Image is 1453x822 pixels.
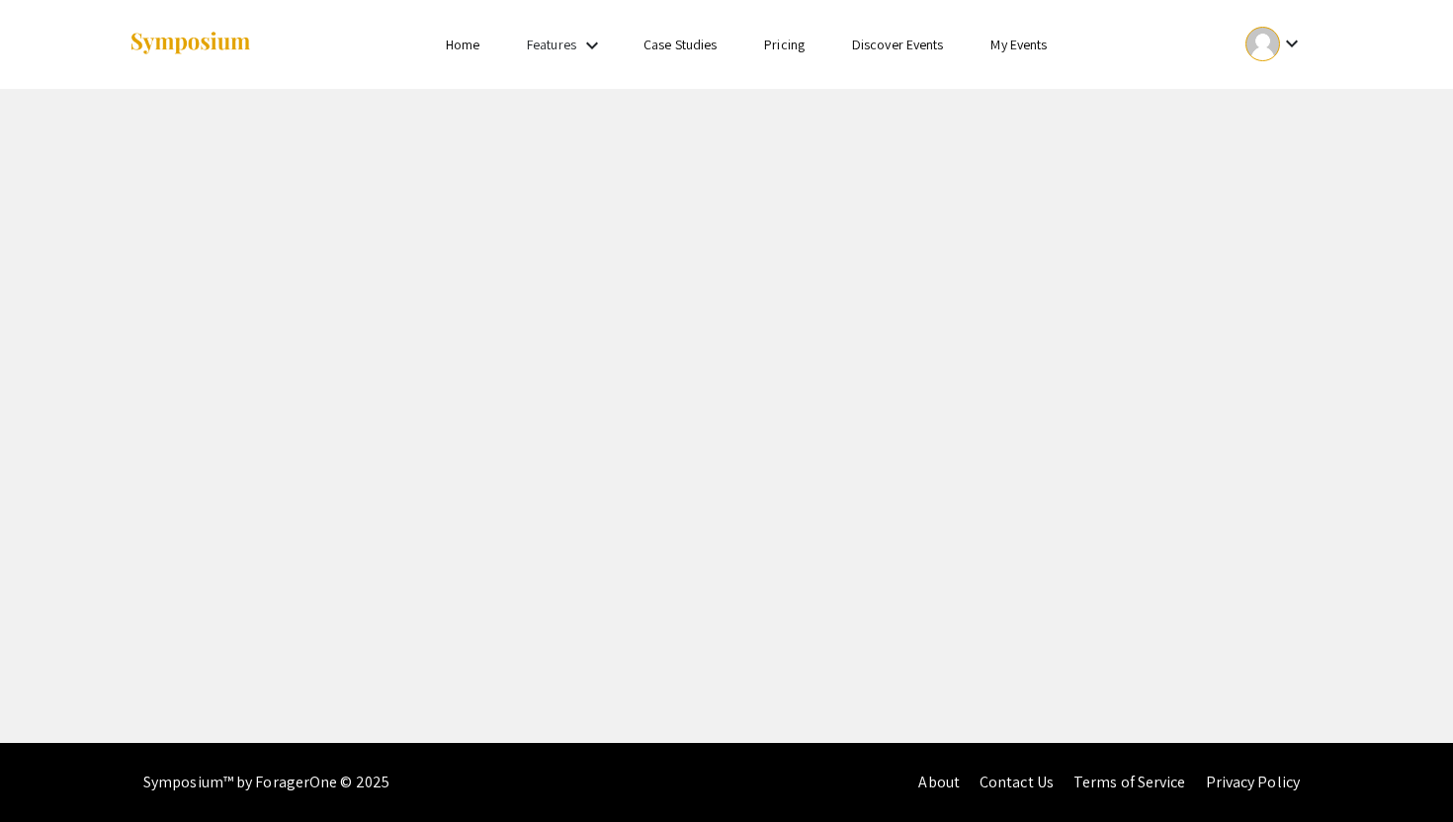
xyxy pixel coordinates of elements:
a: About [918,772,960,792]
button: Expand account dropdown [1225,22,1325,66]
mat-icon: Expand account dropdown [1280,32,1304,55]
a: Contact Us [980,772,1054,792]
iframe: Chat [15,733,84,807]
mat-icon: Expand Features list [580,34,604,57]
a: Home [446,36,479,53]
a: Features [527,36,576,53]
a: Discover Events [852,36,944,53]
img: Symposium by ForagerOne [128,31,252,57]
div: Symposium™ by ForagerOne © 2025 [143,743,389,822]
a: Terms of Service [1073,772,1186,792]
a: Pricing [764,36,805,53]
a: Case Studies [643,36,717,53]
a: My Events [990,36,1047,53]
a: Privacy Policy [1206,772,1300,792]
